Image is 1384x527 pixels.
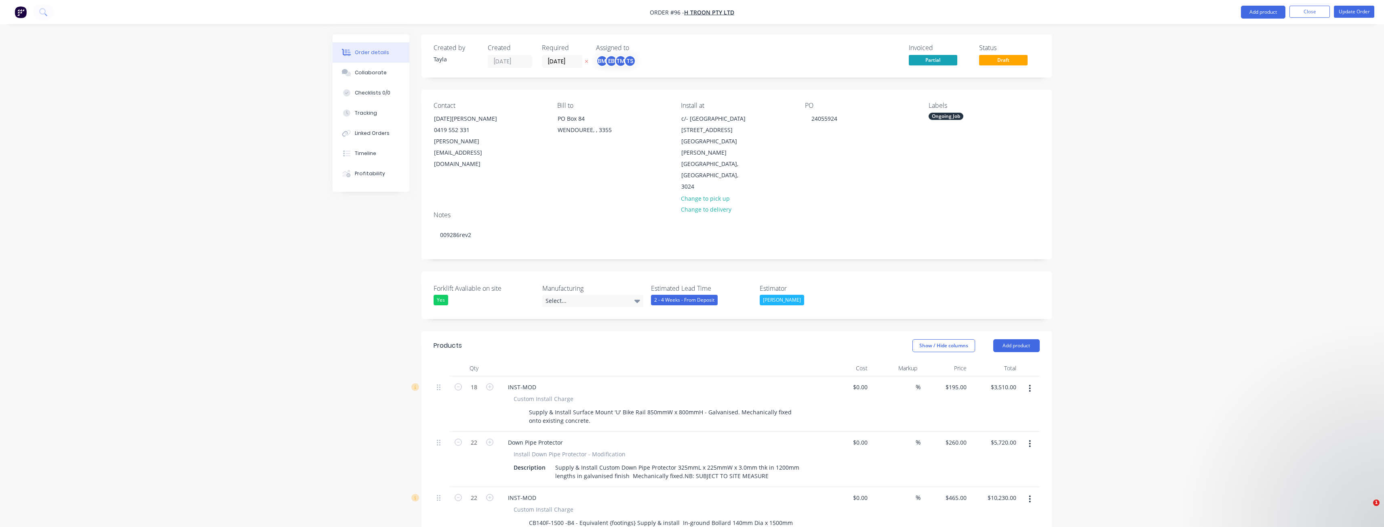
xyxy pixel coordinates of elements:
div: c/- [GEOGRAPHIC_DATA] [STREET_ADDRESS][GEOGRAPHIC_DATA][PERSON_NAME][GEOGRAPHIC_DATA], [GEOGRAPHI... [674,113,755,193]
div: Tracking [355,109,377,117]
div: 0419 552 331 [434,124,501,136]
div: Order details [355,49,389,56]
div: Tayla [434,55,478,63]
div: [DATE][PERSON_NAME]0419 552 331[PERSON_NAME][EMAIL_ADDRESS][DOMAIN_NAME] [427,113,508,170]
span: Draft [979,55,1028,65]
div: Price [921,360,970,376]
div: Contact [434,102,544,109]
div: WENDOUREE, , 3355 [558,124,625,136]
div: Required [542,44,586,52]
button: Profitability [333,164,409,184]
div: Collaborate [355,69,387,76]
button: Collaborate [333,63,409,83]
div: BM [596,55,608,67]
span: Order #96 - [650,8,684,16]
div: Notes [434,211,1040,219]
div: Labels [929,102,1039,109]
div: PO [805,102,916,109]
span: % [916,382,921,392]
label: Estimator [760,283,861,293]
div: Markup [871,360,921,376]
div: Install at [681,102,792,109]
button: Add product [993,339,1040,352]
div: Total [970,360,1020,376]
div: Timeline [355,150,376,157]
div: Profitability [355,170,385,177]
div: INST-MOD [501,381,543,393]
a: H Troon Pty Ltd [684,8,734,16]
div: Invoiced [909,44,969,52]
div: Linked Orders [355,130,390,137]
div: [PERSON_NAME][EMAIL_ADDRESS][DOMAIN_NAME] [434,136,501,170]
button: Timeline [333,143,409,164]
button: BMEBTMTS [596,55,636,67]
div: [PERSON_NAME] [760,295,804,305]
img: Factory [15,6,27,18]
div: Assigned to [596,44,677,52]
div: Checklists 0/0 [355,89,390,97]
button: Close [1289,6,1330,18]
div: Qty [450,360,498,376]
button: Change to pick up [676,193,734,204]
span: Custom Install Charge [514,395,573,403]
div: Cost [822,360,871,376]
button: Tracking [333,103,409,123]
span: Install Down Pipe Protector - Modification [514,450,626,458]
div: Select... [542,295,643,307]
iframe: Intercom live chat [1357,500,1376,519]
div: TS [624,55,636,67]
span: % [916,493,921,502]
button: Linked Orders [333,123,409,143]
span: Custom Install Charge [514,505,573,514]
div: [GEOGRAPHIC_DATA][PERSON_NAME][GEOGRAPHIC_DATA], [GEOGRAPHIC_DATA], 3024 [681,136,748,192]
label: Forklift Avaliable on site [434,283,535,293]
button: Update Order [1334,6,1374,18]
button: Order details [333,42,409,63]
div: c/- [GEOGRAPHIC_DATA] [STREET_ADDRESS] [681,113,748,136]
div: TM [615,55,627,67]
div: Ongoing Job [929,113,963,120]
div: INST-MOD [501,492,543,504]
div: EB [605,55,617,67]
button: Change to delivery [676,204,735,215]
label: Manufacturing [542,283,643,293]
span: 1 [1373,500,1380,506]
div: Status [979,44,1040,52]
div: 2 - 4 Weeks - From Deposit [651,295,718,305]
div: Bill to [557,102,668,109]
div: PO Box 84 [558,113,625,124]
label: Estimated Lead Time [651,283,752,293]
div: Supply & Install Custom Down Pipe Protector 325mmL x 225mmW x 3.0mm thk in 1200mm lengths in galv... [552,462,806,482]
div: Created [488,44,532,52]
div: Products [434,341,462,351]
button: Show / Hide columns [912,339,975,352]
div: [DATE][PERSON_NAME] [434,113,501,124]
div: Down Pipe Protector [501,437,569,448]
div: Supply & Install Surface Mount 'U' Bike Rail 850mmW x 800mmH - Galvanised. Mechanically fixed ont... [526,406,806,426]
div: Description [510,462,549,473]
button: Checklists 0/0 [333,83,409,103]
div: PO Box 84WENDOUREE, , 3355 [551,113,632,139]
div: Created by [434,44,478,52]
button: Add product [1241,6,1285,19]
span: % [916,438,921,447]
div: 24055924 [805,113,844,124]
span: Partial [909,55,957,65]
div: 009286rev2 [434,223,1040,247]
div: Yes [434,295,448,305]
